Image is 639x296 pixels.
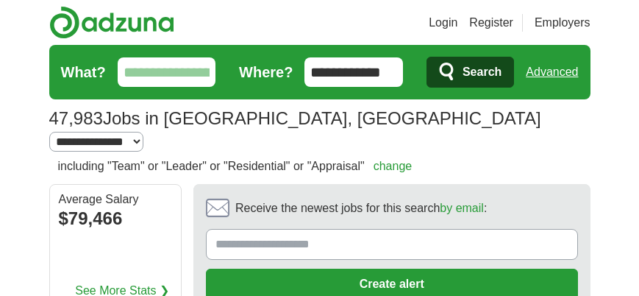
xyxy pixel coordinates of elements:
label: What? [61,61,106,83]
img: Adzuna logo [49,6,174,39]
a: by email [440,202,484,214]
span: Receive the newest jobs for this search : [235,200,487,217]
a: Register [469,14,513,32]
div: Average Salary [59,194,172,205]
a: change [374,160,413,172]
h1: Jobs in [GEOGRAPHIC_DATA], [GEOGRAPHIC_DATA] [49,108,541,128]
label: Where? [239,61,293,83]
div: $79,466 [59,205,172,232]
span: 47,983 [49,105,103,132]
a: Advanced [526,57,578,87]
h2: including "Team" or "Leader" or "Residential" or "Appraisal" [58,158,413,175]
button: Search [426,57,514,88]
a: Employers [535,14,590,32]
span: Search [463,57,501,87]
a: Login [429,14,457,32]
